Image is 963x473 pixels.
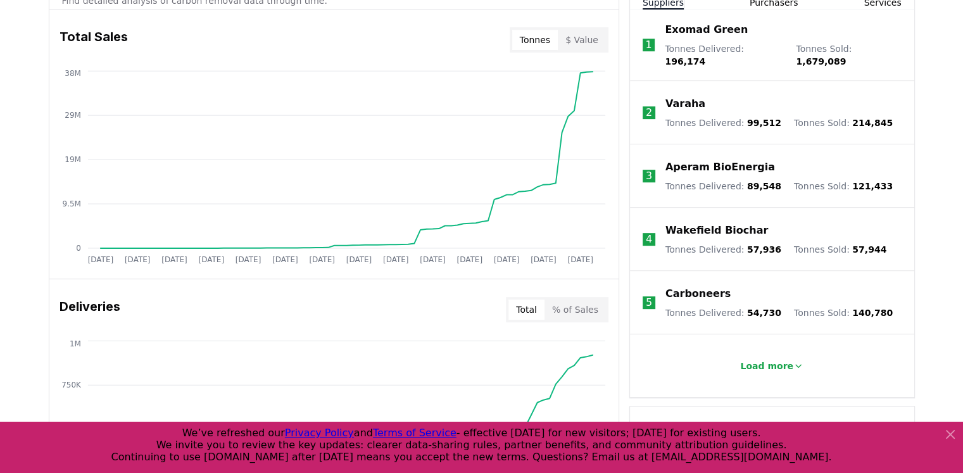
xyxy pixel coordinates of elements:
button: Total [508,300,544,320]
span: 214,845 [852,118,893,128]
p: 4 [646,232,652,247]
p: Tonnes Sold : [794,243,886,256]
p: Tonnes Sold : [794,180,893,192]
p: Load more [740,360,793,372]
h3: Total Sales [60,27,128,53]
tspan: [DATE] [494,255,520,264]
tspan: [DATE] [346,255,372,264]
tspan: 750K [61,381,82,389]
p: Tonnes Sold : [794,117,893,129]
p: Tonnes Delivered : [665,117,781,129]
button: Load more [730,353,814,379]
tspan: 38M [65,69,81,78]
span: 57,944 [852,244,886,255]
a: Varaha [665,96,705,111]
tspan: 19M [65,155,81,164]
p: Tonnes Delivered : [665,306,781,319]
a: Carboneers [665,286,731,301]
p: 1 [645,37,651,53]
tspan: [DATE] [235,255,261,264]
p: 3 [646,168,652,184]
span: 121,433 [852,181,893,191]
tspan: [DATE] [161,255,187,264]
span: 196,174 [665,56,705,66]
span: 57,936 [747,244,781,255]
h3: Deliveries [60,297,120,322]
tspan: [DATE] [198,255,224,264]
a: Exomad Green [665,22,748,37]
button: Tonnes [512,30,558,50]
p: Tonnes Sold : [796,42,901,68]
p: Tonnes Delivered : [665,180,781,192]
tspan: 9.5M [62,199,80,208]
tspan: [DATE] [87,255,113,264]
a: Aperam BioEnergia [665,160,775,175]
p: Tonnes Sold : [794,306,893,319]
button: $ Value [558,30,606,50]
a: Wakefield Biochar [665,223,768,238]
tspan: [DATE] [383,255,409,264]
p: Tonnes Delivered : [665,243,781,256]
tspan: [DATE] [124,255,150,264]
tspan: [DATE] [272,255,298,264]
span: 1,679,089 [796,56,846,66]
tspan: [DATE] [420,255,446,264]
tspan: [DATE] [531,255,557,264]
button: % of Sales [544,300,606,320]
tspan: [DATE] [567,255,593,264]
tspan: [DATE] [456,255,482,264]
tspan: [DATE] [309,255,335,264]
span: 54,730 [747,308,781,318]
tspan: 0 [76,244,81,253]
span: 89,548 [747,181,781,191]
p: Tonnes Delivered : [665,42,783,68]
tspan: 1M [69,339,80,348]
tspan: 29M [65,111,81,120]
p: 2 [646,105,652,120]
p: 5 [646,295,652,310]
span: 140,780 [852,308,893,318]
span: 99,512 [747,118,781,128]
